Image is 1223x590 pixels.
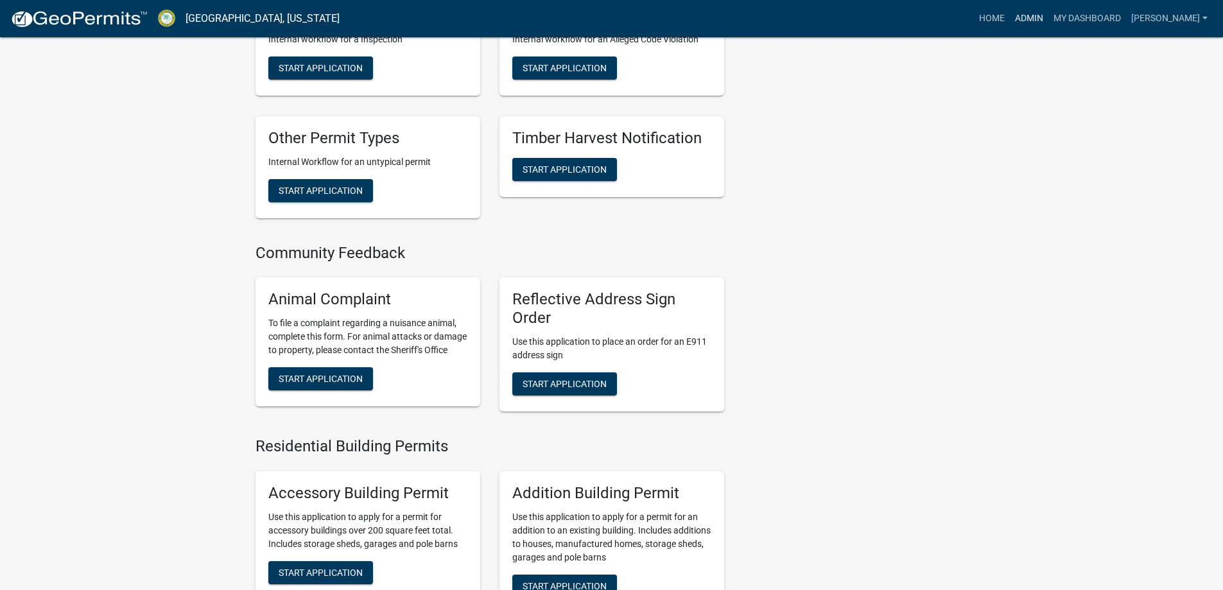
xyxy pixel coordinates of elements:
[279,567,363,577] span: Start Application
[268,290,467,309] h5: Animal Complaint
[268,179,373,202] button: Start Application
[268,155,467,169] p: Internal Workflow for an untypical permit
[512,335,711,362] p: Use this application to place an order for an E911 address sign
[256,437,724,456] h4: Residential Building Permits
[268,56,373,80] button: Start Application
[523,164,607,174] span: Start Application
[256,244,724,263] h4: Community Feedback
[279,185,363,195] span: Start Application
[268,367,373,390] button: Start Application
[512,510,711,564] p: Use this application to apply for a permit for an addition to an existing building. Includes addi...
[268,317,467,357] p: To file a complaint regarding a nuisance animal, complete this form. For animal attacks or damage...
[186,8,340,30] a: [GEOGRAPHIC_DATA], [US_STATE]
[512,33,711,46] p: Internal workflow for an Alleged Code Violation
[1126,6,1213,31] a: [PERSON_NAME]
[1010,6,1048,31] a: Admin
[974,6,1010,31] a: Home
[268,484,467,503] h5: Accessory Building Permit
[268,33,467,46] p: Internal workflow for a Inspection
[512,290,711,327] h5: Reflective Address Sign Order
[512,56,617,80] button: Start Application
[523,379,607,389] span: Start Application
[512,484,711,503] h5: Addition Building Permit
[512,158,617,181] button: Start Application
[512,129,711,148] h5: Timber Harvest Notification
[279,374,363,384] span: Start Application
[268,561,373,584] button: Start Application
[1048,6,1126,31] a: My Dashboard
[279,62,363,73] span: Start Application
[158,10,175,27] img: Crawford County, Georgia
[523,62,607,73] span: Start Application
[268,129,467,148] h5: Other Permit Types
[512,372,617,395] button: Start Application
[268,510,467,551] p: Use this application to apply for a permit for accessory buildings over 200 square feet total. In...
